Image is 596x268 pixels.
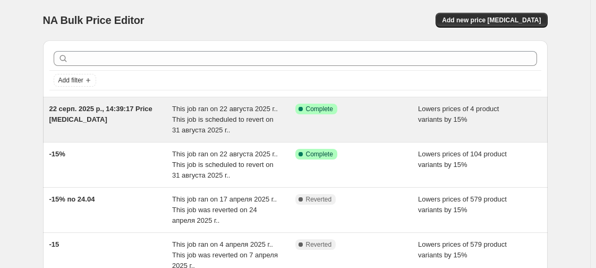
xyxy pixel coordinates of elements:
span: Lowers prices of 104 product variants by 15% [418,150,507,169]
span: Complete [306,150,333,158]
span: Lowers prices of 4 product variants by 15% [418,105,499,123]
span: This job ran on 22 августа 2025 г.. This job is scheduled to revert on 31 августа 2025 г.. [172,150,278,179]
span: 22 серп. 2025 р., 14:39:17 Price [MEDICAL_DATA] [49,105,152,123]
button: Add filter [54,74,96,87]
span: Lowers prices of 579 product variants by 15% [418,240,507,259]
span: Lowers prices of 579 product variants by 15% [418,195,507,214]
span: -15 [49,240,59,248]
span: NA Bulk Price Editor [43,14,144,26]
span: Reverted [306,195,332,204]
span: Add filter [58,76,83,85]
span: Add new price [MEDICAL_DATA] [442,16,541,24]
button: Add new price [MEDICAL_DATA] [436,13,547,28]
span: This job ran on 17 апреля 2025 г.. This job was reverted on 24 апреля 2025 г.. [172,195,277,224]
span: -15% по 24.04 [49,195,95,203]
span: Complete [306,105,333,113]
span: -15% [49,150,65,158]
span: This job ran on 22 августа 2025 г.. This job is scheduled to revert on 31 августа 2025 г.. [172,105,278,134]
span: Reverted [306,240,332,249]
